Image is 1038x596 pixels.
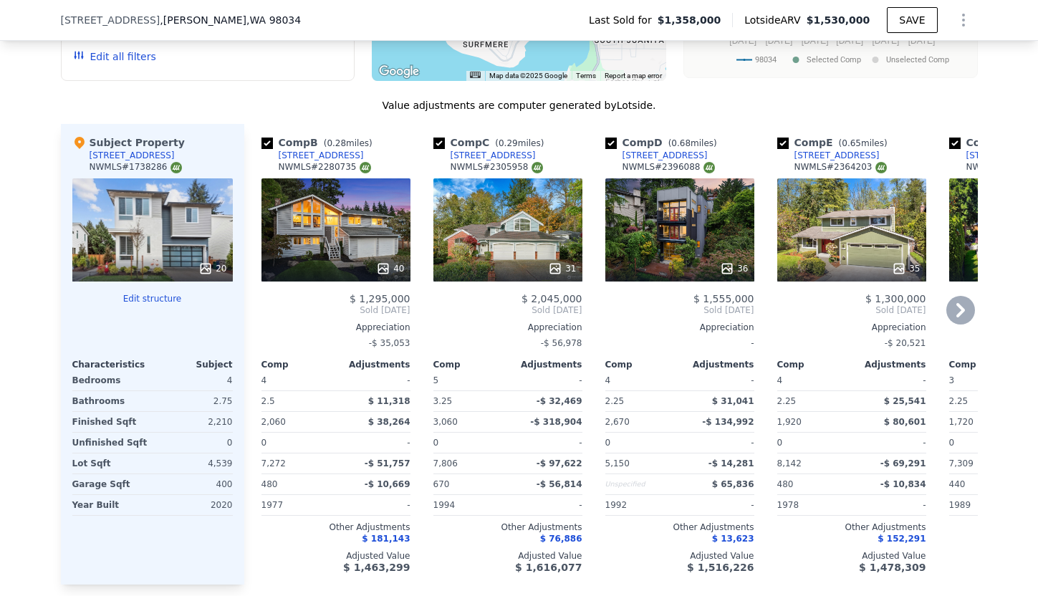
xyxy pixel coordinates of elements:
div: NWMLS # 2305958 [451,161,543,173]
span: $ 1,516,226 [687,562,754,573]
a: Terms (opens in new tab) [576,72,596,80]
div: 1977 [261,495,333,515]
div: 2.75 [155,391,233,411]
button: Keyboard shortcuts [470,72,480,78]
span: 0 [777,438,783,448]
a: Report a map error [605,72,662,80]
a: [STREET_ADDRESS] [433,150,536,161]
button: Edit all filters [73,49,156,64]
img: NWMLS Logo [360,162,371,173]
span: -$ 51,757 [365,458,410,468]
div: NWMLS # 2280735 [279,161,371,173]
div: - [339,495,410,515]
div: - [683,495,754,515]
div: Unfinished Sqft [72,433,150,453]
span: $ 1,555,000 [693,293,754,304]
div: Other Adjustments [605,521,754,533]
a: [STREET_ADDRESS] [261,150,364,161]
span: 1,720 [949,417,974,427]
span: -$ 318,904 [530,417,582,427]
div: 36 [720,261,748,276]
div: 20 [198,261,226,276]
div: 40 [376,261,404,276]
div: 2,210 [155,412,233,432]
text: 98034 [755,55,777,64]
div: - [855,370,926,390]
img: NWMLS Logo [703,162,715,173]
span: -$ 14,281 [708,458,754,468]
button: Edit structure [72,293,233,304]
span: $ 1,616,077 [515,562,582,573]
span: Sold [DATE] [261,304,410,316]
div: - [511,433,582,453]
text: Unselected Comp [886,55,949,64]
div: 1992 [605,495,677,515]
span: -$ 69,291 [880,458,926,468]
span: $ 13,623 [712,534,754,544]
div: Garage Sqft [72,474,150,494]
span: 670 [433,479,450,489]
a: [STREET_ADDRESS] [777,150,880,161]
span: $ 31,041 [712,396,754,406]
div: Comp [261,359,336,370]
span: 8,142 [777,458,802,468]
div: 3.25 [433,391,505,411]
span: 4 [261,375,267,385]
img: Google [375,62,423,81]
div: 4,539 [155,453,233,474]
div: [STREET_ADDRESS] [794,150,880,161]
span: 0.29 [499,138,518,148]
div: Other Adjustments [261,521,410,533]
div: 35 [892,261,920,276]
button: Show Options [949,6,978,34]
text: [DATE] [729,36,756,46]
div: - [511,495,582,515]
div: Comp C [433,135,550,150]
div: Appreciation [433,322,582,333]
span: , WA 98034 [246,14,301,26]
div: Finished Sqft [72,412,150,432]
button: SAVE [887,7,937,33]
div: Adjusted Value [261,550,410,562]
text: Selected Comp [807,55,861,64]
div: Other Adjustments [433,521,582,533]
div: [STREET_ADDRESS] [451,150,536,161]
span: 2,060 [261,417,286,427]
span: 5,150 [605,458,630,468]
div: Adjustments [852,359,926,370]
span: $ 65,836 [712,479,754,489]
div: 2.25 [777,391,849,411]
div: 400 [155,474,233,494]
div: Value adjustments are computer generated by Lotside . [61,98,978,112]
span: 0.68 [671,138,691,148]
div: - [683,370,754,390]
div: Bathrooms [72,391,150,411]
span: $ 2,045,000 [522,293,582,304]
div: 2020 [155,495,233,515]
span: 7,806 [433,458,458,468]
text: [DATE] [872,36,899,46]
span: Map data ©2025 Google [489,72,567,80]
span: -$ 10,834 [880,479,926,489]
span: $1,530,000 [807,14,870,26]
img: NWMLS Logo [532,162,543,173]
div: 2.25 [949,391,1021,411]
span: -$ 56,978 [541,338,582,348]
div: Adjusted Value [777,550,926,562]
div: Adjustments [680,359,754,370]
div: NWMLS # 2364203 [794,161,887,173]
div: [STREET_ADDRESS] [623,150,708,161]
div: Adjusted Value [605,550,754,562]
span: 0 [605,438,611,448]
div: Appreciation [605,322,754,333]
div: Subject [153,359,233,370]
div: 1978 [777,495,849,515]
span: Lotside ARV [744,13,806,27]
div: - [683,433,754,453]
div: Comp [605,359,680,370]
span: $ 1,300,000 [865,293,926,304]
span: Sold [DATE] [777,304,926,316]
div: 4 [155,370,233,390]
img: NWMLS Logo [875,162,887,173]
div: Comp E [777,135,893,150]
